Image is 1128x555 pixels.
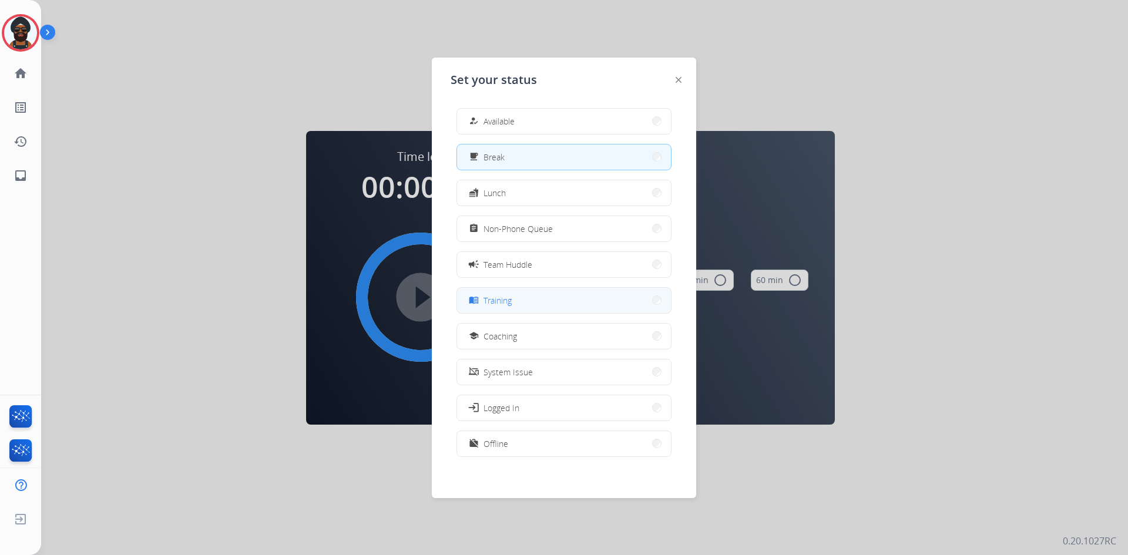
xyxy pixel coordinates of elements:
button: Coaching [457,324,671,349]
img: close-button [676,77,681,83]
span: Coaching [484,330,517,342]
button: Non-Phone Queue [457,216,671,241]
mat-icon: history [14,134,28,149]
mat-icon: login [468,402,479,413]
button: Logged In [457,395,671,421]
mat-icon: work_off [469,439,479,449]
span: System Issue [484,366,533,378]
button: Available [457,109,671,134]
button: Break [457,144,671,170]
mat-icon: home [14,66,28,80]
p: 0.20.1027RC [1063,534,1116,548]
span: Team Huddle [484,258,532,271]
img: avatar [4,16,37,49]
button: Lunch [457,180,671,206]
button: Training [457,288,671,313]
mat-icon: free_breakfast [469,152,479,162]
span: Available [484,115,515,127]
mat-icon: assignment [469,224,479,234]
mat-icon: list_alt [14,100,28,115]
button: System Issue [457,359,671,385]
mat-icon: inbox [14,169,28,183]
span: Offline [484,438,508,450]
span: Break [484,151,505,163]
button: Team Huddle [457,252,671,277]
button: Offline [457,431,671,456]
mat-icon: how_to_reg [469,116,479,126]
mat-icon: fastfood [469,188,479,198]
span: Training [484,294,512,307]
span: Set your status [451,72,537,88]
span: Logged In [484,402,519,414]
span: Lunch [484,187,506,199]
mat-icon: menu_book [469,295,479,305]
span: Non-Phone Queue [484,223,553,235]
mat-icon: school [469,331,479,341]
mat-icon: phonelink_off [469,367,479,377]
mat-icon: campaign [468,258,479,270]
